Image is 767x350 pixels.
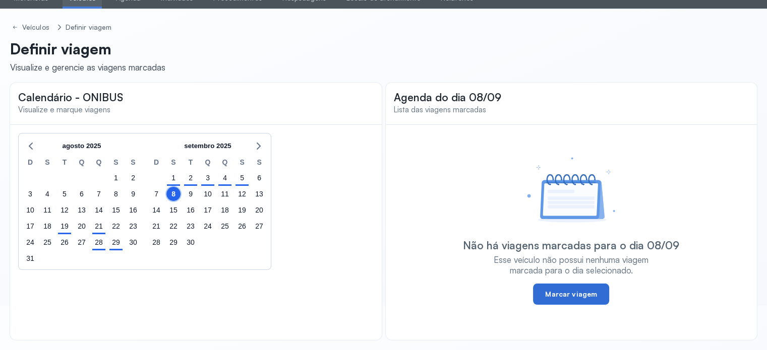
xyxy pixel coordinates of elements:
div: domingo, 24 de ago. de 2025 [23,235,37,249]
div: quarta-feira, 3 de set. de 2025 [201,171,215,185]
div: segunda-feira, 29 de set. de 2025 [166,235,181,249]
div: Não há viagens marcadas para o dia 08/09 [463,239,679,252]
div: terça-feira, 9 de set. de 2025 [184,187,198,201]
div: segunda-feira, 4 de ago. de 2025 [40,187,54,201]
div: sábado, 20 de set. de 2025 [252,203,266,217]
div: sexta-feira, 29 de ago. de 2025 [109,235,123,249]
div: terça-feira, 30 de set. de 2025 [184,235,198,249]
span: setembro 2025 [184,138,231,154]
div: segunda-feira, 18 de ago. de 2025 [40,219,54,233]
div: domingo, 28 de set. de 2025 [149,235,163,249]
div: terça-feira, 2 de set. de 2025 [184,171,198,185]
div: quarta-feira, 10 de set. de 2025 [201,187,215,201]
div: sexta-feira, 1 de ago. de 2025 [109,171,123,185]
div: domingo, 31 de ago. de 2025 [23,251,37,265]
div: S [39,157,56,170]
div: S [233,157,251,170]
div: terça-feira, 12 de ago. de 2025 [57,203,72,217]
div: S [165,157,182,170]
div: S [251,157,268,170]
div: quarta-feira, 13 de ago. de 2025 [75,203,89,217]
button: agosto 2025 [58,138,105,154]
div: sábado, 6 de set. de 2025 [252,171,266,185]
div: D [22,157,39,170]
div: segunda-feira, 11 de ago. de 2025 [40,203,54,217]
div: segunda-feira, 15 de set. de 2025 [166,203,181,217]
div: sábado, 27 de set. de 2025 [252,219,266,233]
div: Q [90,157,107,170]
span: Visualize e marque viagens [18,105,110,114]
span: Calendário - ONIBUS [18,91,123,104]
div: sexta-feira, 26 de set. de 2025 [235,219,249,233]
div: sexta-feira, 12 de set. de 2025 [235,187,249,201]
span: Lista das viagens marcadas [394,105,486,114]
a: Definir viagem [64,21,113,34]
div: quarta-feira, 27 de ago. de 2025 [75,235,89,249]
div: quarta-feira, 20 de ago. de 2025 [75,219,89,233]
span: agosto 2025 [62,138,101,154]
div: domingo, 21 de set. de 2025 [149,219,163,233]
div: sábado, 9 de ago. de 2025 [126,187,140,201]
div: sexta-feira, 15 de ago. de 2025 [109,203,123,217]
div: sexta-feira, 8 de ago. de 2025 [109,187,123,201]
div: terça-feira, 23 de set. de 2025 [184,219,198,233]
div: Esse veículo não possui nenhuma viagem marcada para o dia selecionado. [488,254,655,276]
div: terça-feira, 19 de ago. de 2025 [57,219,72,233]
div: sexta-feira, 5 de set. de 2025 [235,171,249,185]
div: sábado, 16 de ago. de 2025 [126,203,140,217]
div: Visualize e gerencie as viagens marcadas [10,62,165,73]
div: domingo, 14 de set. de 2025 [149,203,163,217]
div: quinta-feira, 25 de set. de 2025 [218,219,232,233]
div: quinta-feira, 4 de set. de 2025 [218,171,232,185]
img: Imagem de que indica que não há viagens marcadas [527,157,615,223]
div: Veículos [22,23,51,32]
div: S [107,157,125,170]
div: Definir viagem [66,23,111,32]
div: sábado, 30 de ago. de 2025 [126,235,140,249]
div: domingo, 10 de ago. de 2025 [23,203,37,217]
div: segunda-feira, 22 de set. de 2025 [166,219,181,233]
div: quinta-feira, 11 de set. de 2025 [218,187,232,201]
div: Q [216,157,233,170]
div: terça-feira, 16 de set. de 2025 [184,203,198,217]
span: Agenda do dia 08/09 [394,91,501,104]
div: domingo, 7 de set. de 2025 [149,187,163,201]
div: sábado, 23 de ago. de 2025 [126,219,140,233]
div: terça-feira, 5 de ago. de 2025 [57,187,72,201]
a: Veículos [10,21,53,34]
div: quinta-feira, 18 de set. de 2025 [218,203,232,217]
div: sábado, 2 de ago. de 2025 [126,171,140,185]
div: domingo, 3 de ago. de 2025 [23,187,37,201]
div: sábado, 13 de set. de 2025 [252,187,266,201]
div: sexta-feira, 19 de set. de 2025 [235,203,249,217]
div: D [148,157,165,170]
div: domingo, 17 de ago. de 2025 [23,219,37,233]
div: quarta-feira, 6 de ago. de 2025 [75,187,89,201]
div: Q [199,157,216,170]
div: segunda-feira, 25 de ago. de 2025 [40,235,54,249]
div: quinta-feira, 14 de ago. de 2025 [92,203,106,217]
div: sexta-feira, 22 de ago. de 2025 [109,219,123,233]
div: segunda-feira, 8 de set. de 2025 [166,187,181,201]
div: quinta-feira, 21 de ago. de 2025 [92,219,106,233]
div: T [182,157,199,170]
div: quinta-feira, 7 de ago. de 2025 [92,187,106,201]
div: quinta-feira, 28 de ago. de 2025 [92,235,106,249]
div: terça-feira, 26 de ago. de 2025 [57,235,72,249]
div: segunda-feira, 1 de set. de 2025 [166,171,181,185]
div: Q [73,157,90,170]
div: T [56,157,73,170]
div: quarta-feira, 24 de set. de 2025 [201,219,215,233]
button: setembro 2025 [180,138,235,154]
div: quarta-feira, 17 de set. de 2025 [201,203,215,217]
p: Definir viagem [10,40,165,58]
div: S [125,157,142,170]
button: Marcar viagem [533,284,609,305]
